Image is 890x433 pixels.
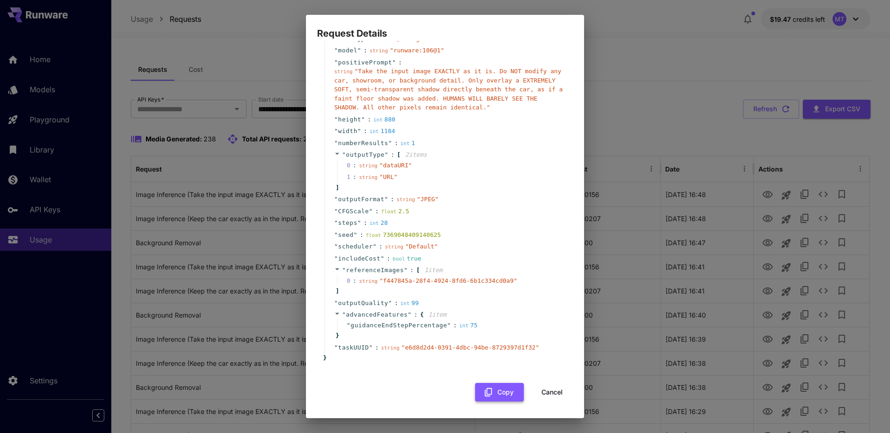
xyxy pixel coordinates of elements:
[379,277,517,284] span: " f447845a-28f4-4924-8fd6-6b1c334cd0a9 "
[391,150,394,159] span: :
[425,267,443,274] span: 1 item
[381,209,396,215] span: float
[400,299,419,308] div: 99
[394,139,398,148] span: :
[373,243,376,250] span: "
[414,310,418,319] span: :
[363,127,367,136] span: :
[459,323,469,329] span: int
[396,197,415,203] span: string
[384,196,388,203] span: "
[334,255,338,262] span: "
[393,254,421,263] div: true
[338,195,384,204] span: outputFormat
[400,140,410,146] span: int
[369,218,388,228] div: 28
[381,345,400,351] span: string
[531,383,573,402] button: Cancel
[385,151,388,158] span: "
[368,115,371,124] span: :
[353,172,356,182] div: :
[338,46,357,55] span: model
[334,231,338,238] span: "
[346,267,404,274] span: referenceImages
[334,219,338,226] span: "
[388,140,392,146] span: "
[400,139,415,148] div: 1
[357,219,361,226] span: "
[373,117,382,123] span: int
[357,127,361,134] span: "
[334,59,338,66] span: "
[404,267,407,274] span: "
[375,207,379,216] span: :
[475,383,524,402] button: Copy
[338,218,357,228] span: steps
[428,311,446,318] span: 1 item
[334,116,338,123] span: "
[334,69,353,75] span: string
[391,195,394,204] span: :
[338,242,373,251] span: scheduler
[359,278,378,284] span: string
[361,116,365,123] span: "
[388,299,392,306] span: "
[360,230,363,240] span: :
[322,353,327,363] span: }
[338,139,388,148] span: numberResults
[338,58,392,67] span: positivePrompt
[353,276,356,286] div: :
[334,68,563,111] span: " Take the input image EXACTLY as it is. Do NOT modify any car, showroom, or background detail. O...
[347,322,350,329] span: "
[394,299,398,308] span: :
[342,311,346,318] span: "
[459,321,478,330] div: 75
[401,344,539,351] span: " e6d8d2d4-0391-4dbc-94be-8729397d1f32 "
[338,254,381,263] span: includeCost
[420,310,424,319] span: {
[347,161,359,170] span: 0
[363,46,367,55] span: :
[398,58,402,67] span: :
[369,344,373,351] span: "
[447,322,451,329] span: "
[334,47,338,54] span: "
[410,266,414,275] span: :
[338,230,353,240] span: seed
[405,243,438,250] span: " Default "
[347,172,359,182] span: 1
[334,344,338,351] span: "
[366,232,381,238] span: float
[359,163,378,169] span: string
[334,331,339,340] span: }
[357,47,361,54] span: "
[379,173,397,180] span: " URL "
[390,47,444,54] span: " runware:106@1 "
[375,343,379,352] span: :
[334,287,339,296] span: ]
[338,115,361,124] span: height
[346,311,407,318] span: advancedFeatures
[306,15,584,41] h2: Request Details
[363,218,367,228] span: :
[369,220,379,226] span: int
[381,207,409,216] div: 2.5
[342,151,346,158] span: "
[401,35,459,42] span: " imageInference "
[385,244,403,250] span: string
[379,162,412,169] span: " dataURI "
[453,321,457,330] span: :
[369,208,373,215] span: "
[369,127,395,136] div: 1184
[350,321,447,330] span: guidanceEndStepPercentage
[416,266,420,275] span: [
[408,311,412,318] span: "
[373,115,395,124] div: 880
[334,140,338,146] span: "
[334,127,338,134] span: "
[405,151,427,158] span: 2 item s
[381,255,384,262] span: "
[342,267,346,274] span: "
[334,35,338,42] span: "
[387,254,390,263] span: :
